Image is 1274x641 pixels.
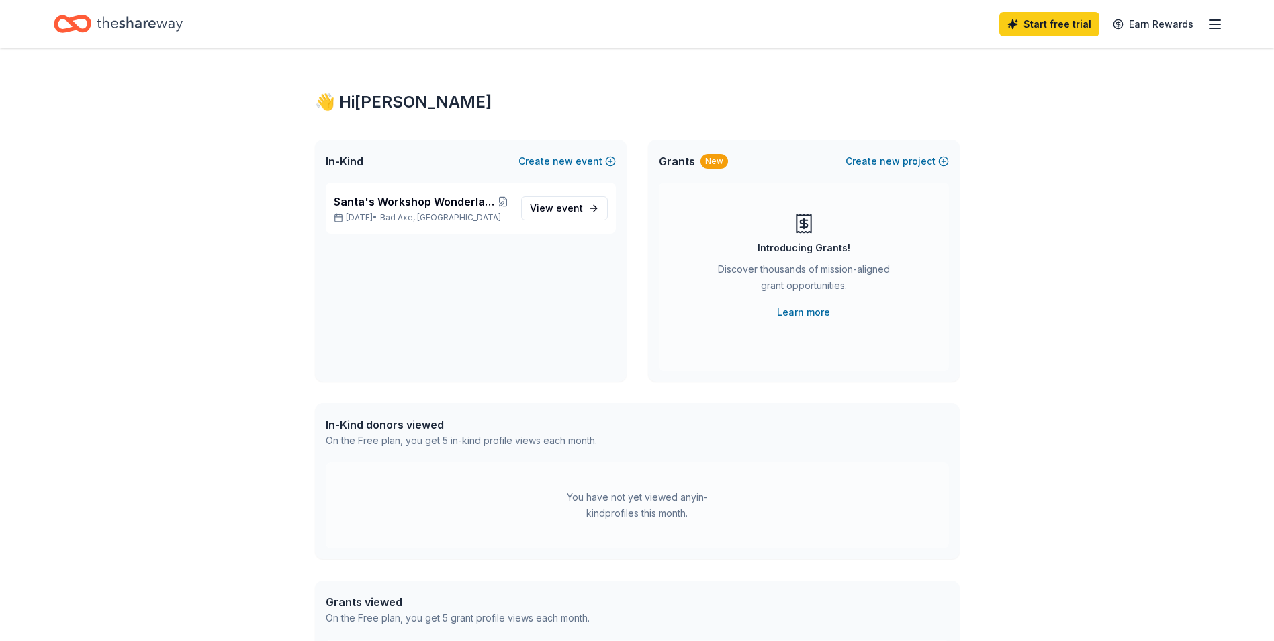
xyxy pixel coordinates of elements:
[54,8,183,40] a: Home
[326,433,597,449] div: On the Free plan, you get 5 in-kind profile views each month.
[846,153,949,169] button: Createnewproject
[758,240,850,256] div: Introducing Grants!
[556,202,583,214] span: event
[326,153,363,169] span: In-Kind
[713,261,895,299] div: Discover thousands of mission-aligned grant opportunities.
[700,154,728,169] div: New
[999,12,1099,36] a: Start free trial
[315,91,960,113] div: 👋 Hi [PERSON_NAME]
[334,194,497,210] span: Santa's Workshop Wonderland Holiday Raffle and Craft Show
[326,610,590,626] div: On the Free plan, you get 5 grant profile views each month.
[553,489,721,521] div: You have not yet viewed any in-kind profiles this month.
[326,594,590,610] div: Grants viewed
[380,212,501,223] span: Bad Axe, [GEOGRAPHIC_DATA]
[521,196,608,220] a: View event
[880,153,900,169] span: new
[1105,12,1201,36] a: Earn Rewards
[326,417,597,433] div: In-Kind donors viewed
[777,304,830,320] a: Learn more
[553,153,573,169] span: new
[518,153,616,169] button: Createnewevent
[659,153,695,169] span: Grants
[530,200,583,216] span: View
[334,212,510,223] p: [DATE] •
